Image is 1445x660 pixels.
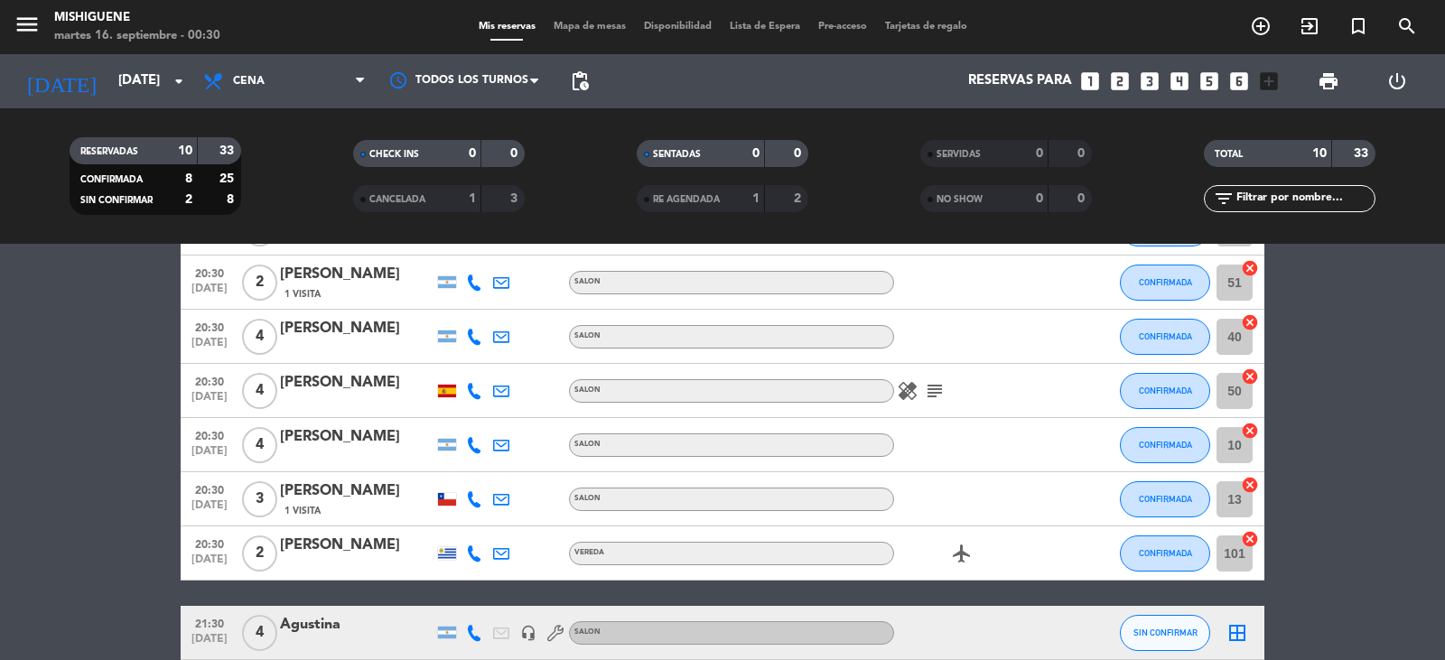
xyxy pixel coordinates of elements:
[721,22,809,32] span: Lista de Espera
[470,22,545,32] span: Mis reservas
[1120,319,1210,355] button: CONFIRMADA
[1139,386,1192,395] span: CONFIRMADA
[1036,192,1043,205] strong: 0
[1198,70,1221,93] i: looks_5
[80,196,153,205] span: SIN CONFIRMAR
[951,543,973,564] i: airplanemode_active
[1139,494,1192,504] span: CONFIRMADA
[1347,15,1369,37] i: turned_in_not
[233,75,265,88] span: Cena
[897,380,918,402] i: healing
[187,391,232,412] span: [DATE]
[369,195,425,204] span: CANCELADA
[574,441,601,448] span: SALON
[187,316,232,337] span: 20:30
[937,150,981,159] span: SERVIDAS
[187,499,232,520] span: [DATE]
[1396,15,1418,37] i: search
[1241,476,1259,494] i: cancel
[187,424,232,445] span: 20:30
[280,425,433,449] div: [PERSON_NAME]
[1386,70,1408,92] i: power_settings_new
[1257,70,1281,93] i: add_box
[187,612,232,633] span: 21:30
[168,70,190,92] i: arrow_drop_down
[242,373,277,409] span: 4
[178,144,192,157] strong: 10
[794,147,805,160] strong: 0
[752,192,760,205] strong: 1
[187,633,232,654] span: [DATE]
[1241,422,1259,440] i: cancel
[14,11,41,44] button: menu
[1241,530,1259,548] i: cancel
[1120,427,1210,463] button: CONFIRMADA
[1168,70,1191,93] i: looks_4
[242,615,277,651] span: 4
[284,504,321,518] span: 1 Visita
[1235,189,1375,209] input: Filtrar por nombre...
[1139,277,1192,287] span: CONFIRMADA
[520,625,536,641] i: headset_mic
[187,533,232,553] span: 20:30
[1077,192,1088,205] strong: 0
[1138,70,1161,93] i: looks_3
[574,332,601,339] span: SALON
[80,147,138,156] span: RESERVADAS
[187,337,232,358] span: [DATE]
[635,22,721,32] span: Disponibilidad
[1241,367,1259,386] i: cancel
[1108,70,1132,93] i: looks_two
[794,192,805,205] strong: 2
[187,370,232,391] span: 20:30
[1227,70,1251,93] i: looks_6
[469,192,476,205] strong: 1
[1318,70,1339,92] span: print
[876,22,976,32] span: Tarjetas de regalo
[1363,54,1431,108] div: LOG OUT
[1139,331,1192,341] span: CONFIRMADA
[227,193,238,206] strong: 8
[1215,150,1243,159] span: TOTAL
[510,192,521,205] strong: 3
[574,549,604,556] span: VEREDA
[1312,147,1327,160] strong: 10
[1354,147,1372,160] strong: 33
[569,70,591,92] span: pending_actions
[280,534,433,557] div: [PERSON_NAME]
[1139,440,1192,450] span: CONFIRMADA
[1120,535,1210,572] button: CONFIRMADA
[1077,147,1088,160] strong: 0
[937,195,983,204] span: NO SHOW
[1299,15,1320,37] i: exit_to_app
[187,262,232,283] span: 20:30
[242,481,277,517] span: 3
[574,278,601,285] span: SALON
[510,147,521,160] strong: 0
[1120,265,1210,301] button: CONFIRMADA
[185,172,192,185] strong: 8
[752,147,760,160] strong: 0
[653,195,720,204] span: RE AGENDADA
[54,9,220,27] div: Mishiguene
[924,380,946,402] i: subject
[1133,627,1198,637] span: SIN CONFIRMAR
[242,427,277,463] span: 4
[809,22,876,32] span: Pre-acceso
[187,553,232,574] span: [DATE]
[1078,70,1102,93] i: looks_one
[1139,548,1192,558] span: CONFIRMADA
[1213,188,1235,209] i: filter_list
[1036,147,1043,160] strong: 0
[280,263,433,286] div: [PERSON_NAME]
[280,317,433,340] div: [PERSON_NAME]
[242,535,277,572] span: 2
[187,445,232,466] span: [DATE]
[469,147,476,160] strong: 0
[280,613,433,637] div: Agustina
[574,386,601,394] span: SALON
[1241,313,1259,331] i: cancel
[280,479,433,503] div: [PERSON_NAME]
[968,73,1072,89] span: Reservas para
[219,144,238,157] strong: 33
